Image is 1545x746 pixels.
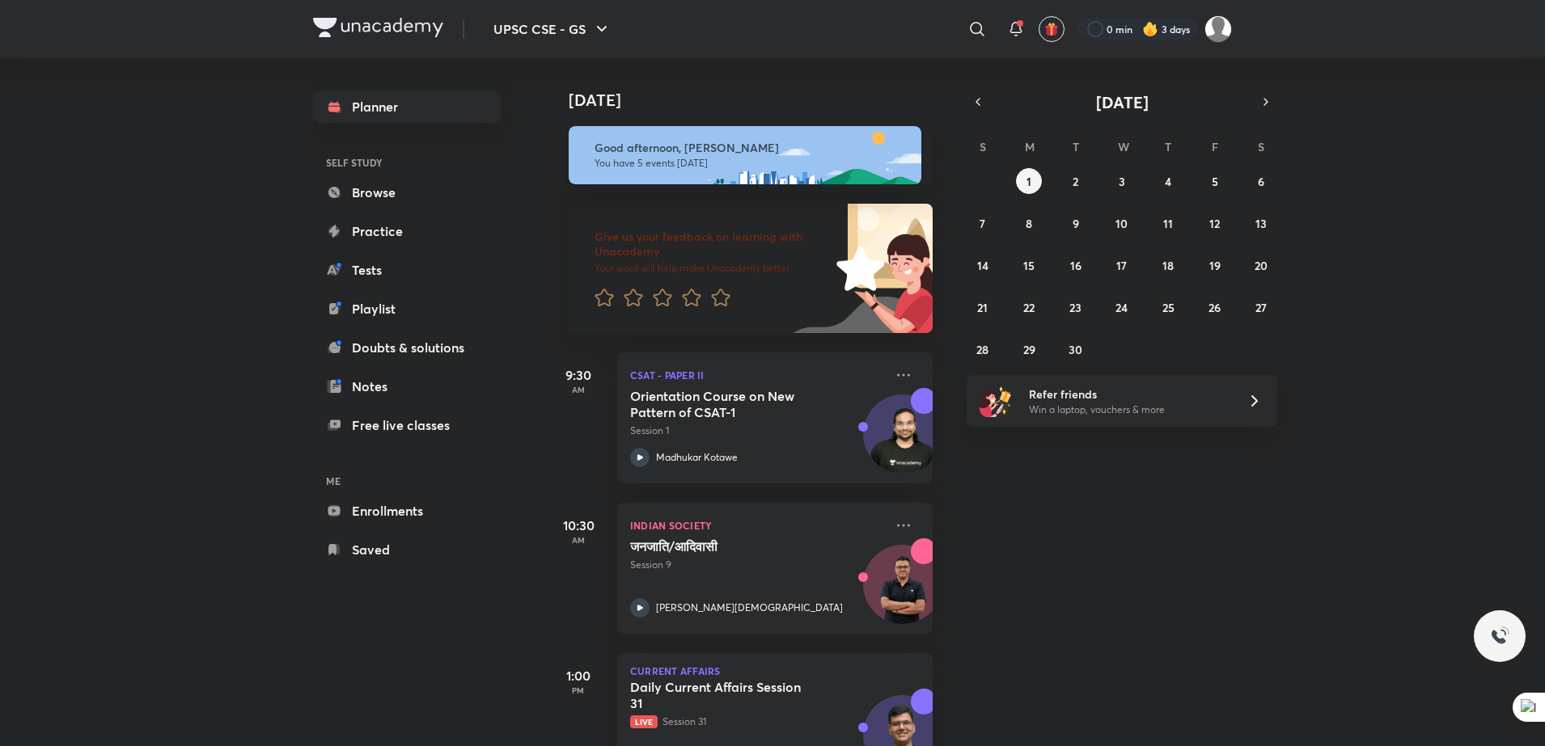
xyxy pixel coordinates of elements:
[1255,216,1267,231] abbr: September 13, 2025
[630,388,832,420] h5: Orientation Course on New Pattern of CSAT-1
[313,370,501,403] a: Notes
[1115,216,1128,231] abbr: September 10, 2025
[1202,294,1228,320] button: September 26, 2025
[630,516,884,535] p: Indian Society
[656,601,843,615] p: [PERSON_NAME][DEMOGRAPHIC_DATA]
[1258,139,1264,154] abbr: Saturday
[1016,336,1042,362] button: September 29, 2025
[864,554,942,631] img: Avatar
[595,157,907,170] p: You have 5 events [DATE]
[1258,174,1264,189] abbr: September 6, 2025
[1116,258,1127,273] abbr: September 17, 2025
[1109,252,1135,278] button: September 17, 2025
[1155,294,1181,320] button: September 25, 2025
[313,467,501,495] h6: ME
[989,91,1255,113] button: [DATE]
[977,258,988,273] abbr: September 14, 2025
[313,215,501,247] a: Practice
[1212,174,1218,189] abbr: September 5, 2025
[569,126,921,184] img: afternoon
[970,210,996,236] button: September 7, 2025
[630,715,658,728] span: Live
[630,679,832,711] h5: Daily Current Affairs Session 31
[1029,403,1228,417] p: Win a laptop, vouchers & more
[1069,342,1082,357] abbr: September 30, 2025
[630,666,920,676] p: Current Affairs
[313,331,501,364] a: Doubts & solutions
[1163,216,1173,231] abbr: September 11, 2025
[313,149,501,176] h6: SELF STUDY
[980,385,1012,417] img: referral
[1063,210,1089,236] button: September 9, 2025
[1119,174,1125,189] abbr: September 3, 2025
[1202,252,1228,278] button: September 19, 2025
[313,293,501,325] a: Playlist
[1025,139,1035,154] abbr: Monday
[595,141,907,155] h6: Good afternoon, [PERSON_NAME]
[1016,252,1042,278] button: September 15, 2025
[546,535,611,545] p: AM
[1248,168,1274,194] button: September 6, 2025
[313,254,501,286] a: Tests
[313,495,501,527] a: Enrollments
[1202,168,1228,194] button: September 5, 2025
[1155,252,1181,278] button: September 18, 2025
[1155,168,1181,194] button: September 4, 2025
[1209,216,1220,231] abbr: September 12, 2025
[1063,294,1089,320] button: September 23, 2025
[1109,210,1135,236] button: September 10, 2025
[630,714,884,729] p: Session 31
[1063,168,1089,194] button: September 2, 2025
[1212,139,1218,154] abbr: Friday
[1248,252,1274,278] button: September 20, 2025
[630,538,832,554] h5: जनजाति/आदिवासी
[546,365,611,385] h5: 9:30
[1016,168,1042,194] button: September 1, 2025
[630,365,884,385] p: CSAT - Paper II
[1155,210,1181,236] button: September 11, 2025
[970,252,996,278] button: September 14, 2025
[1026,174,1031,189] abbr: September 1, 2025
[595,230,831,259] h6: Give us your feedback on learning with Unacademy
[1069,300,1081,315] abbr: September 23, 2025
[1255,300,1267,315] abbr: September 27, 2025
[313,409,501,441] a: Free live classes
[970,336,996,362] button: September 28, 2025
[1063,252,1089,278] button: September 16, 2025
[970,294,996,320] button: September 21, 2025
[1204,15,1232,43] img: Ayushi Singh
[1142,21,1158,37] img: streak
[1209,258,1221,273] abbr: September 19, 2025
[1029,386,1228,403] h6: Refer friends
[1073,174,1078,189] abbr: September 2, 2025
[781,204,933,333] img: feedback_image
[1023,258,1035,273] abbr: September 15, 2025
[977,300,988,315] abbr: September 21, 2025
[1118,139,1129,154] abbr: Wednesday
[656,450,738,465] p: Madhukar Kotawe
[864,403,942,481] img: Avatar
[1073,216,1079,231] abbr: September 9, 2025
[1490,626,1509,646] img: ttu
[1255,258,1268,273] abbr: September 20, 2025
[1208,300,1221,315] abbr: September 26, 2025
[1115,300,1128,315] abbr: September 24, 2025
[313,91,501,123] a: Planner
[630,558,884,572] p: Session 9
[1165,174,1171,189] abbr: September 4, 2025
[313,533,501,566] a: Saved
[546,385,611,394] p: AM
[1109,168,1135,194] button: September 3, 2025
[546,516,611,535] h5: 10:30
[1073,139,1079,154] abbr: Tuesday
[313,176,501,209] a: Browse
[313,18,443,41] a: Company Logo
[630,424,884,438] p: Session 1
[1248,294,1274,320] button: September 27, 2025
[1026,216,1032,231] abbr: September 8, 2025
[1023,342,1035,357] abbr: September 29, 2025
[1202,210,1228,236] button: September 12, 2025
[1063,336,1089,362] button: September 30, 2025
[1096,91,1149,113] span: [DATE]
[484,13,621,45] button: UPSC CSE - GS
